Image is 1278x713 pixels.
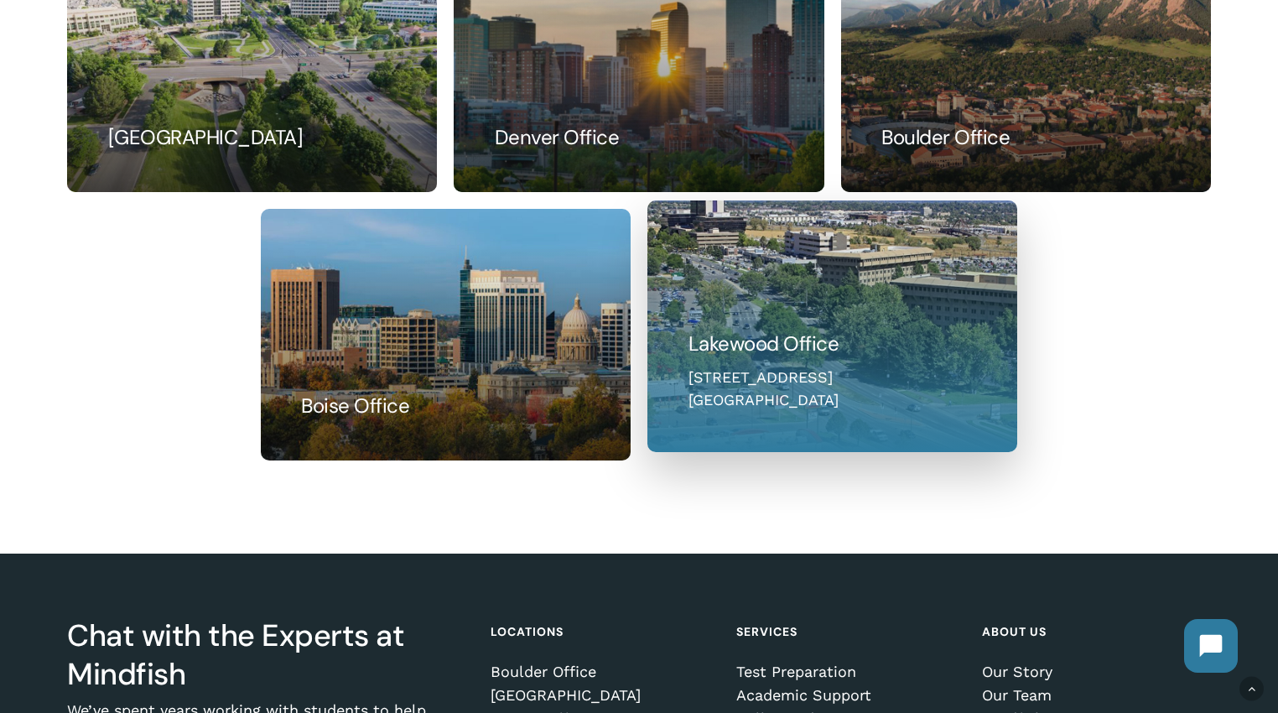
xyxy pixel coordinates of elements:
[67,617,467,694] h3: Chat with the Experts at Mindfish
[491,617,714,647] h4: Locations
[491,664,714,680] a: Boulder Office
[491,687,714,704] a: [GEOGRAPHIC_DATA]
[982,664,1205,680] a: Our Story
[1167,602,1255,690] iframe: Chatbot
[982,617,1205,647] h4: About Us
[736,664,959,680] a: Test Preparation
[982,687,1205,704] a: Our Team
[736,617,959,647] h4: Services
[736,687,959,704] a: Academic Support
